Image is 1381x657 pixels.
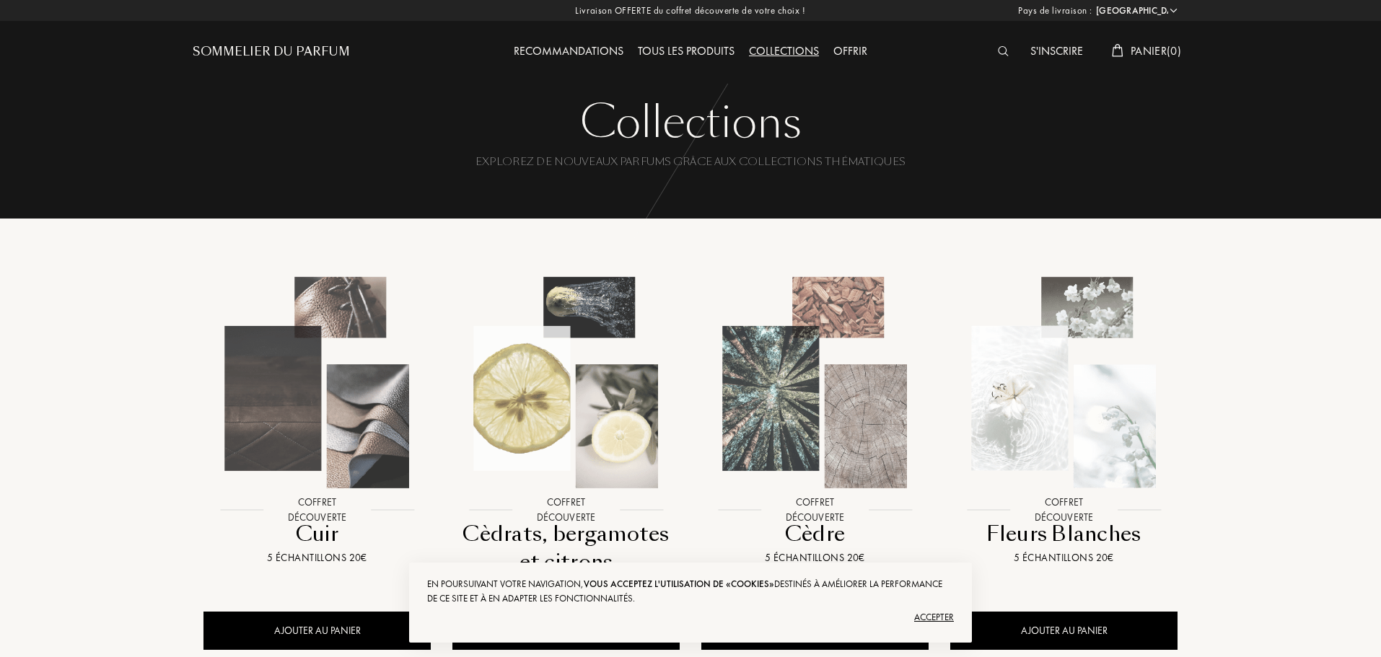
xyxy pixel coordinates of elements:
[950,612,1178,650] div: AJOUTER AU PANIER
[631,43,742,61] div: Tous les produits
[205,270,429,495] img: Cuir
[998,46,1009,56] img: search_icn_white.svg
[1023,43,1090,61] div: S'inscrire
[209,550,425,565] div: 5 échantillons 20€
[584,578,774,590] span: vous acceptez l'utilisation de «cookies»
[507,43,631,58] a: Recommandations
[1112,44,1123,57] img: cart_white.svg
[507,43,631,61] div: Recommandations
[1131,43,1181,58] span: Panier ( 0 )
[707,550,923,565] div: 5 échantillons 20€
[631,43,742,58] a: Tous les produits
[203,612,431,650] div: AJOUTER AU PANIER
[203,94,1178,151] div: Collections
[956,550,1172,565] div: 5 échantillons 20€
[193,43,350,61] a: Sommelier du Parfum
[826,43,874,58] a: Offrir
[826,43,874,61] div: Offrir
[742,43,826,58] a: Collections
[427,577,954,606] div: En poursuivant votre navigation, destinés à améliorer la performance de ce site et à en adapter l...
[703,270,927,495] img: Cèdre
[742,43,826,61] div: Collections
[458,520,674,577] div: Cèdrats, bergamotes et citrons
[952,270,1176,495] img: Fleurs Blanches
[454,270,678,495] img: Cèdrats, bergamotes et citrons
[427,606,954,629] div: Accepter
[1018,4,1092,18] span: Pays de livraison :
[1023,43,1090,58] a: S'inscrire
[203,155,1178,198] div: Explorez de nouveaux parfums grâce aux collections thématiques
